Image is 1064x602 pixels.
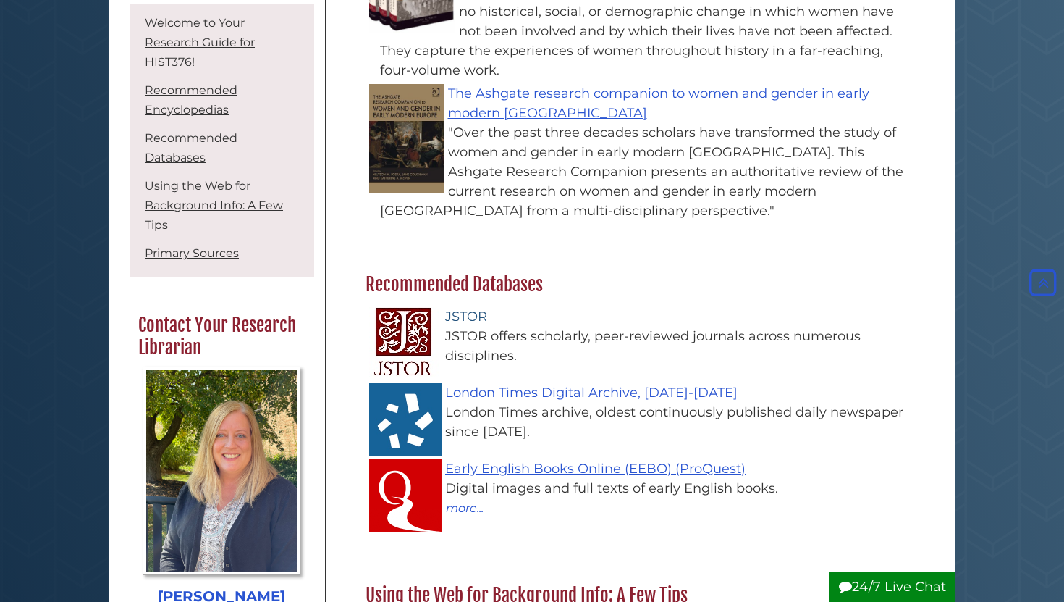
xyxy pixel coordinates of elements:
[445,498,484,517] button: more...
[143,367,301,575] img: Profile Photo
[145,246,239,260] a: Primary Sources
[380,479,905,498] div: Digital images and full texts of early English books.
[145,131,237,164] a: Recommended Databases
[829,572,955,602] button: 24/7 Live Chat
[145,83,237,117] a: Recommended Encyclopedias
[380,327,905,366] div: JSTOR offers scholarly, peer-reviewed journals across numerous disciplines.
[145,16,255,69] a: Welcome to Your Research Guide for HIST376!
[380,403,905,442] div: London Times archive, oldest continuously published daily newspaper since [DATE].
[1026,275,1060,290] a: Back to Top
[445,461,746,477] a: Early English Books Online (EEBO) (ProQuest)
[145,179,283,232] a: Using the Web for Background Info: A Few Tips
[131,314,312,359] h2: Contact Your Research Librarian
[445,385,738,401] a: London Times Digital Archive, [DATE]-[DATE]
[445,309,487,325] a: JSTOR
[448,85,869,121] a: The Ashgate research companion to women and gender in early modern [GEOGRAPHIC_DATA]
[380,123,905,221] div: "Over the past three decades scholars have transformed the study of women and gender in early mod...
[358,273,912,296] h2: Recommended Databases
